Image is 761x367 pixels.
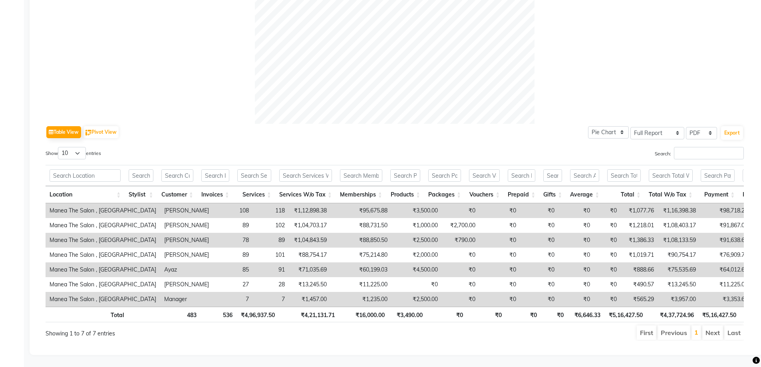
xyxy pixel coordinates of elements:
td: Manea The Salon , [GEOGRAPHIC_DATA] [46,218,160,233]
input: Search Customer [161,169,193,182]
td: ₹98,718.26 [700,203,752,218]
td: ₹0 [558,292,594,307]
td: 102 [253,218,289,233]
td: ₹3,500.00 [391,203,442,218]
td: ₹0 [594,262,621,277]
a: 1 [694,328,698,336]
td: 108 [213,203,253,218]
td: 27 [213,277,253,292]
td: ₹1,235.00 [331,292,391,307]
td: ₹790.00 [442,233,479,248]
td: Manea The Salon , [GEOGRAPHIC_DATA] [46,248,160,262]
td: ₹0 [520,292,558,307]
td: 28 [253,277,289,292]
input: Search Total W/o Tax [649,169,693,182]
input: Search Gifts [543,169,562,182]
td: ₹0 [594,218,621,233]
th: ₹16,000.00 [339,307,389,322]
td: ₹0 [558,277,594,292]
th: ₹6,646.33 [568,307,604,322]
th: Services: activate to sort column ascending [233,186,275,203]
td: ₹11,225.00 [331,277,391,292]
td: ₹0 [558,218,594,233]
th: ₹0 [467,307,506,322]
td: ₹90,754.17 [658,248,700,262]
label: Show entries [46,147,101,159]
th: Location: activate to sort column ascending [46,186,125,203]
input: Search Memberships [340,169,382,182]
td: 78 [213,233,253,248]
td: ₹71,035.69 [289,262,331,277]
td: [PERSON_NAME] [160,203,213,218]
input: Search Vouchers [469,169,500,182]
td: ₹1,12,898.38 [289,203,331,218]
th: Stylist: activate to sort column ascending [125,186,157,203]
td: ₹0 [594,203,621,218]
button: Export [721,126,743,140]
div: Showing 1 to 7 of 7 entries [46,325,330,338]
td: ₹60,199.03 [331,262,391,277]
td: ₹13,245.50 [658,277,700,292]
td: ₹0 [479,262,520,277]
label: Search: [655,147,744,159]
td: ₹1,08,403.17 [658,218,700,233]
input: Search Stylist [129,169,153,182]
td: ₹91,867.09 [700,218,752,233]
input: Search Payment [701,169,735,182]
td: Manea The Salon , [GEOGRAPHIC_DATA] [46,203,160,218]
img: pivot.png [85,130,91,136]
td: ₹88,731.50 [331,218,391,233]
td: ₹0 [479,218,520,233]
td: ₹0 [558,203,594,218]
td: 118 [253,203,289,218]
th: Packages: activate to sort column ascending [424,186,465,203]
input: Search Invoices [201,169,229,182]
th: Average: activate to sort column ascending [566,186,603,203]
th: Customer: activate to sort column ascending [157,186,197,203]
td: ₹2,000.00 [391,248,442,262]
td: ₹0 [479,277,520,292]
td: ₹1,04,703.17 [289,218,331,233]
td: ₹4,500.00 [391,262,442,277]
th: ₹4,37,724.96 [647,307,698,322]
input: Search Services [237,169,271,182]
td: 89 [253,233,289,248]
input: Search Packages [428,169,461,182]
th: Gifts: activate to sort column ascending [539,186,566,203]
td: ₹0 [442,248,479,262]
td: ₹0 [520,277,558,292]
td: [PERSON_NAME] [160,233,213,248]
td: ₹3,957.00 [658,292,700,307]
input: Search Average [570,169,599,182]
td: ₹0 [442,292,479,307]
td: ₹88,850.50 [331,233,391,248]
td: 89 [213,248,253,262]
td: ₹91,638.64 [700,233,752,248]
input: Search Services W/o Tax [279,169,332,182]
td: Manea The Salon , [GEOGRAPHIC_DATA] [46,277,160,292]
th: Prepaid: activate to sort column ascending [504,186,539,203]
td: ₹1,16,398.38 [658,203,700,218]
td: ₹88,754.17 [289,248,331,262]
td: ₹0 [442,203,479,218]
th: 483 [161,307,201,322]
th: ₹0 [506,307,541,322]
th: Memberships: activate to sort column ascending [336,186,386,203]
td: ₹0 [442,277,479,292]
td: Ayaz [160,262,213,277]
input: Search Products [390,169,420,182]
td: Manea The Salon , [GEOGRAPHIC_DATA] [46,233,160,248]
td: ₹888.66 [621,262,658,277]
td: ₹0 [558,233,594,248]
th: ₹0 [427,307,467,322]
input: Search Total [607,169,641,182]
td: ₹0 [479,203,520,218]
td: ₹1,08,133.59 [658,233,700,248]
td: 89 [213,218,253,233]
td: ₹1,019.71 [621,248,658,262]
th: Vouchers: activate to sort column ascending [465,186,504,203]
td: ₹0 [594,277,621,292]
td: ₹2,700.00 [442,218,479,233]
button: Table View [46,126,81,138]
td: [PERSON_NAME] [160,248,213,262]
